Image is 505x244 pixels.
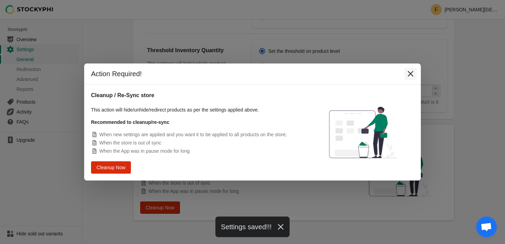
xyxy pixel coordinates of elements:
[91,69,397,79] h2: Action Required!
[99,148,190,154] span: When the App was in pause mode for long
[98,165,124,170] span: Cleanup Now
[404,68,417,80] button: Close
[476,217,497,237] a: Open chat
[99,132,287,137] span: When new settings are applied and you want it to be applied to all products on the store.
[91,91,305,100] h2: Cleanup / Re-Sync store
[91,119,169,125] strong: Recommended to cleanup/re-sync
[93,162,129,173] button: Cleanup Now
[91,106,305,113] p: This action will hide/unhide/redirect products as per the settings applied above.
[215,217,290,237] div: Settings saved!!!
[99,140,161,146] span: When the store is out of sync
